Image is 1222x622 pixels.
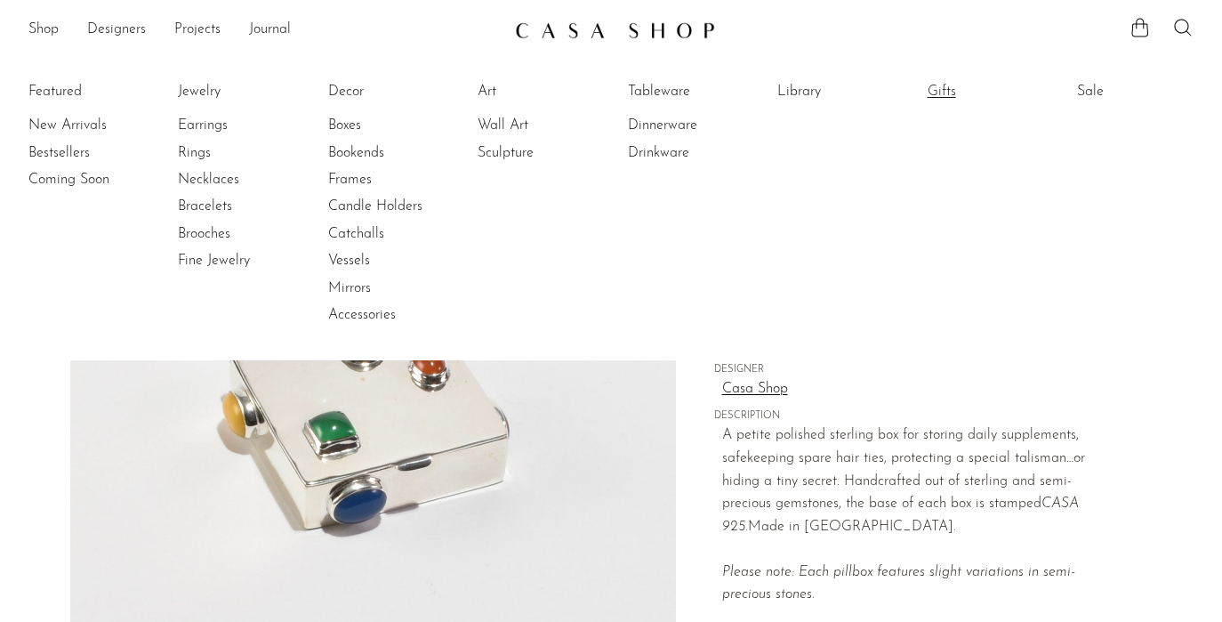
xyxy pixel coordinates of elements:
a: Gifts [928,82,1061,101]
a: Library [777,82,911,101]
ul: Art [478,78,611,166]
ul: Jewelry [178,78,311,275]
ul: NEW HEADER MENU [28,15,501,45]
a: Sale [1077,82,1210,101]
a: Bestsellers [28,143,162,163]
em: CASA 925. [722,497,1079,534]
a: Casa Shop [722,378,1114,401]
a: Accessories [328,305,462,325]
a: Drinkware [628,143,761,163]
a: Fine Jewelry [178,251,311,271]
a: Vessels [328,251,462,271]
ul: Gifts [928,78,1061,112]
a: Bracelets [178,197,311,216]
a: Bookends [328,143,462,163]
a: Projects [174,19,221,42]
a: Dinnerware [628,116,761,135]
ul: Library [777,78,911,112]
a: Mirrors [328,279,462,298]
a: Rings [178,143,311,163]
a: New Arrivals [28,116,162,135]
a: Jewelry [178,82,311,101]
a: Coming Soon [28,170,162,190]
a: Earrings [178,116,311,135]
a: Tableware [628,82,761,101]
a: Journal [249,19,291,42]
a: Designers [87,19,146,42]
ul: Featured [28,112,162,193]
a: Decor [328,82,462,101]
a: Frames [328,170,462,190]
a: Art [478,82,611,101]
ul: Tableware [628,78,761,166]
a: Shop [28,19,59,42]
ul: Sale [1077,78,1210,112]
ul: Decor [328,78,462,329]
nav: Desktop navigation [28,15,501,45]
a: Sculpture [478,143,611,163]
a: Brooches [178,224,311,244]
a: Candle Holders [328,197,462,216]
a: Necklaces [178,170,311,190]
a: Wall Art [478,116,611,135]
span: DESCRIPTION [714,408,1114,424]
a: Boxes [328,116,462,135]
span: DESIGNER [714,362,1114,378]
a: Catchalls [328,224,462,244]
